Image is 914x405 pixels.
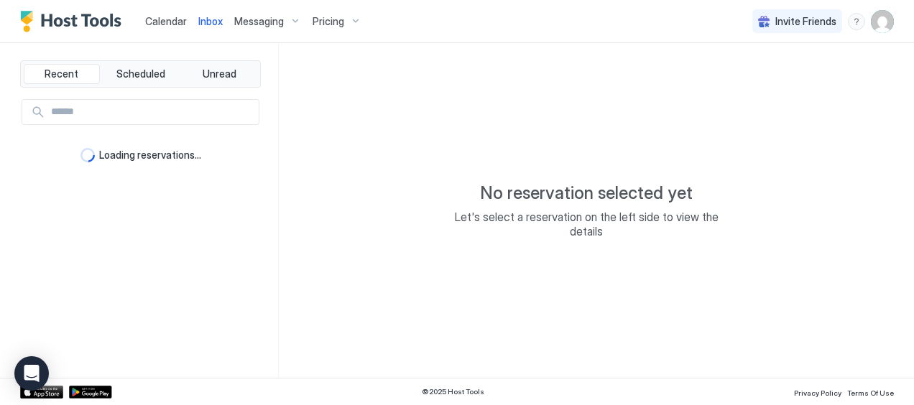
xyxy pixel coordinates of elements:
[145,15,187,27] span: Calendar
[99,149,201,162] span: Loading reservations...
[234,15,284,28] span: Messaging
[871,10,894,33] div: User profile
[20,60,261,88] div: tab-group
[116,67,165,80] span: Scheduled
[847,384,894,399] a: Terms Of Use
[848,13,865,30] div: menu
[181,64,257,84] button: Unread
[20,386,63,399] a: App Store
[794,388,841,397] span: Privacy Policy
[69,386,112,399] a: Google Play Store
[198,14,223,29] a: Inbox
[20,11,128,32] a: Host Tools Logo
[80,148,95,162] div: loading
[313,15,344,28] span: Pricing
[480,182,693,204] span: No reservation selected yet
[45,67,78,80] span: Recent
[145,14,187,29] a: Calendar
[422,387,484,396] span: © 2025 Host Tools
[45,100,259,124] input: Input Field
[443,210,730,238] span: Let's select a reservation on the left side to view the details
[14,356,49,391] div: Open Intercom Messenger
[203,67,236,80] span: Unread
[198,15,223,27] span: Inbox
[794,384,841,399] a: Privacy Policy
[24,64,100,84] button: Recent
[847,388,894,397] span: Terms Of Use
[103,64,179,84] button: Scheduled
[775,15,836,28] span: Invite Friends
